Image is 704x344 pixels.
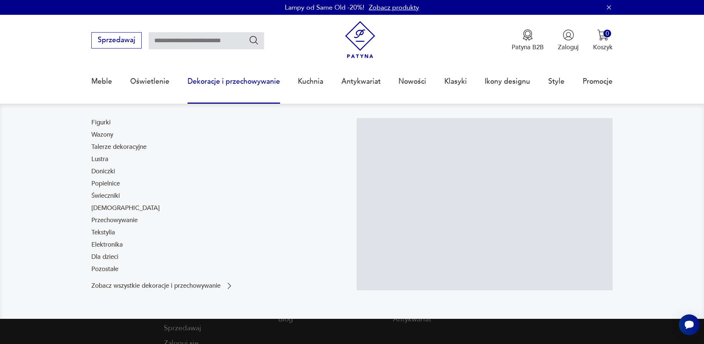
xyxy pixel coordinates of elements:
a: Popielnice [91,179,120,188]
p: Zobacz wszystkie dekoracje i przechowywanie [91,283,220,289]
a: Zobacz wszystkie dekoracje i przechowywanie [91,281,234,290]
p: Zaloguj [558,43,579,51]
a: Talerze dekoracyjne [91,143,146,151]
a: Antykwariat [341,64,381,98]
a: Przechowywanie [91,216,138,225]
a: Wazony [91,130,113,139]
img: Ikona medalu [522,29,533,41]
a: [DEMOGRAPHIC_DATA] [91,204,160,213]
a: Dla dzieci [91,253,118,261]
a: Lustra [91,155,108,164]
a: Elektronika [91,240,123,249]
a: Promocje [583,64,613,98]
iframe: Smartsupp widget button [679,314,700,335]
img: Ikonka użytkownika [563,29,574,41]
a: Oświetlenie [130,64,169,98]
a: Kuchnia [298,64,323,98]
a: Ikona medaluPatyna B2B [512,29,544,51]
a: Klasyki [444,64,467,98]
a: Pozostałe [91,265,118,274]
button: Patyna B2B [512,29,544,51]
a: Tekstylia [91,228,115,237]
button: Sprzedawaj [91,32,141,49]
img: Patyna - sklep z meblami i dekoracjami vintage [341,21,379,59]
a: Meble [91,64,112,98]
div: 0 [603,30,611,37]
a: Sprzedawaj [91,38,141,44]
p: Koszyk [593,43,613,51]
button: Szukaj [249,35,259,46]
a: Dekoracje i przechowywanie [188,64,280,98]
a: Doniczki [91,167,115,176]
button: 0Koszyk [593,29,613,51]
a: Zobacz produkty [369,3,419,12]
a: Ikony designu [485,64,530,98]
img: Ikona koszyka [597,29,609,41]
a: Figurki [91,118,111,127]
button: Zaloguj [558,29,579,51]
a: Nowości [398,64,426,98]
p: Patyna B2B [512,43,544,51]
a: Świeczniki [91,191,120,200]
a: Style [548,64,565,98]
p: Lampy od Same Old -20%! [285,3,364,12]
